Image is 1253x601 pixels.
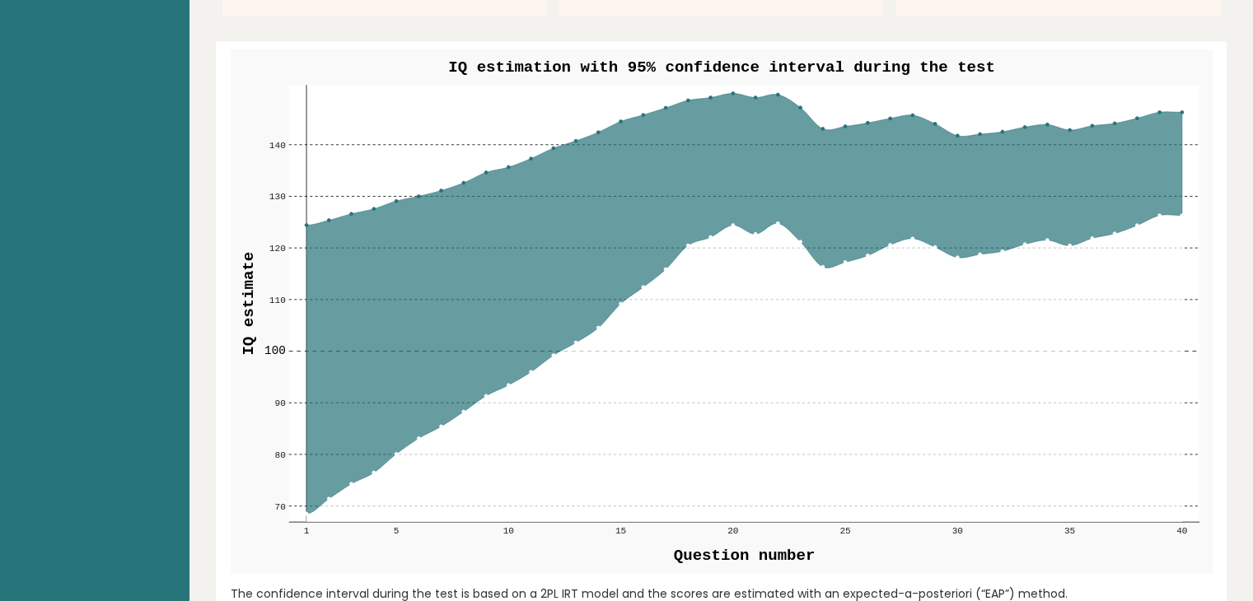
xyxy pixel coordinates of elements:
text: 120 [269,244,285,254]
text: 1 [303,525,309,535]
text: 35 [1064,525,1074,535]
text: 10 [503,525,513,535]
text: 30 [951,525,962,535]
text: 5 [393,525,399,535]
text: Question number [673,547,815,565]
text: 70 [274,501,285,511]
text: 80 [274,450,285,459]
text: 140 [269,140,285,150]
text: 20 [727,525,738,535]
text: 110 [269,295,285,305]
text: IQ estimation with 95% confidence interval during the test [448,58,994,77]
text: IQ estimate [240,251,258,355]
text: 130 [269,192,285,202]
text: 25 [839,525,850,535]
text: 90 [274,398,285,408]
text: 100 [264,344,286,357]
text: 40 [1176,525,1187,535]
text: 15 [615,525,625,535]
